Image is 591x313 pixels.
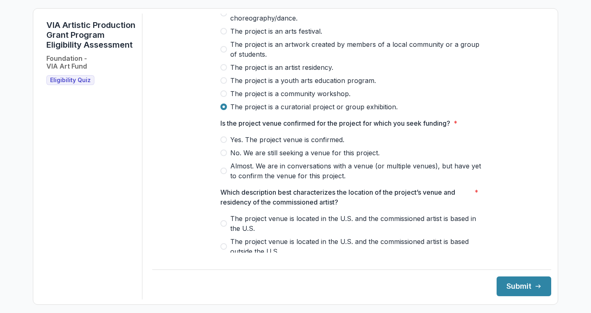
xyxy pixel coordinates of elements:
[220,118,450,128] p: Is the project venue confirmed for the project for which you seek funding?
[230,214,483,233] span: The project venue is located in the U.S. and the commissioned artist is based in the U.S.
[230,26,322,36] span: The project is an arts festival.
[230,102,398,112] span: The project is a curatorial project or group exhibition.
[46,55,87,70] h2: Foundation - VIA Art Fund
[230,237,483,256] span: The project venue is located in the U.S. and the commissioned artist is based outside the U.S.
[230,161,483,181] span: Almost. We are in conversations with a venue (or multiple venues), but have yet to confirm the ve...
[50,77,91,84] span: Eligibility Quiz
[230,39,483,59] span: The project is an artwork created by members of a local community or a group of students.
[230,76,376,85] span: The project is a youth arts education program.
[497,276,551,296] button: Submit
[230,89,350,99] span: The project is a community workshop.
[230,62,333,72] span: The project is an artist residency.
[230,148,380,158] span: No. We are still seeking a venue for this project.
[220,187,471,207] p: Which description best characterizes the location of the project’s venue and residency of the com...
[230,135,344,145] span: Yes. The project venue is confirmed.
[46,20,135,50] h1: VIA Artistic Production Grant Program Eligibility Assessment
